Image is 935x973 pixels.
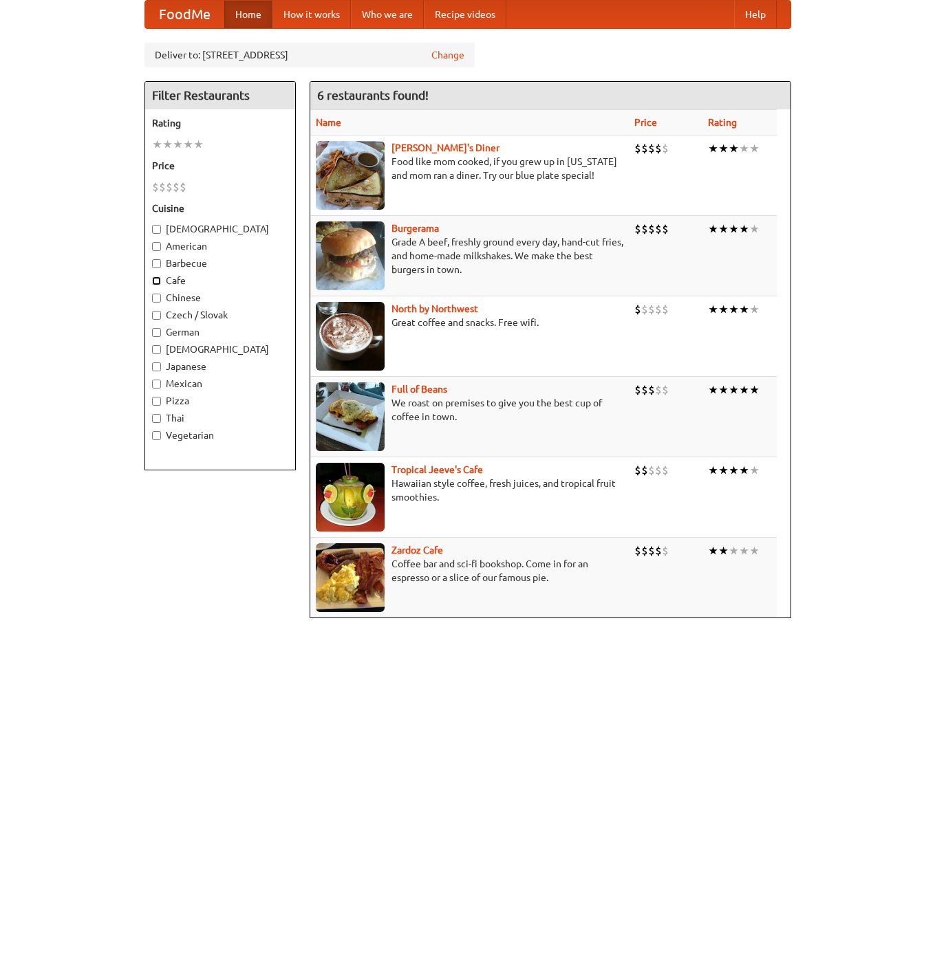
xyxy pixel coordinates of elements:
[316,557,623,584] p: Coffee bar and sci-fi bookshop. Come in for an espresso or a slice of our famous pie.
[316,543,385,612] img: zardoz.jpg
[718,543,729,558] li: ★
[152,116,288,130] h5: Rating
[648,221,655,237] li: $
[316,396,623,424] p: We roast on premises to give you the best cup of coffee in town.
[739,141,749,156] li: ★
[152,328,161,337] input: German
[648,382,655,397] li: $
[641,141,648,156] li: $
[655,302,662,317] li: $
[431,48,464,62] a: Change
[749,221,760,237] li: ★
[173,179,180,195] li: $
[708,221,718,237] li: ★
[152,362,161,371] input: Japanese
[316,477,623,504] p: Hawaiian style coffee, fresh juices, and tropical fruit smoothies.
[317,89,429,102] ng-pluralize: 6 restaurants found!
[152,242,161,251] input: American
[634,141,641,156] li: $
[145,82,295,109] h4: Filter Restaurants
[391,545,443,556] a: Zardoz Cafe
[634,463,641,478] li: $
[662,382,669,397] li: $
[648,302,655,317] li: $
[708,382,718,397] li: ★
[152,256,288,270] label: Barbecue
[152,342,288,356] label: [DEMOGRAPHIC_DATA]
[316,117,341,128] a: Name
[391,384,447,395] a: Full of Beans
[729,221,739,237] li: ★
[729,141,739,156] li: ★
[708,117,737,128] a: Rating
[662,463,669,478] li: $
[739,463,749,478] li: ★
[166,179,173,195] li: $
[152,222,288,236] label: [DEMOGRAPHIC_DATA]
[718,463,729,478] li: ★
[144,43,475,67] div: Deliver to: [STREET_ADDRESS]
[152,294,161,303] input: Chinese
[662,543,669,558] li: $
[729,302,739,317] li: ★
[648,463,655,478] li: $
[662,141,669,156] li: $
[316,221,385,290] img: burgerama.jpg
[734,1,777,28] a: Help
[641,543,648,558] li: $
[152,239,288,253] label: American
[739,382,749,397] li: ★
[152,431,161,440] input: Vegetarian
[662,221,669,237] li: $
[749,543,760,558] li: ★
[718,141,729,156] li: ★
[641,382,648,397] li: $
[152,291,288,305] label: Chinese
[316,155,623,182] p: Food like mom cooked, if you grew up in [US_STATE] and mom ran a diner. Try our blue plate special!
[152,311,161,320] input: Czech / Slovak
[316,382,385,451] img: beans.jpg
[152,394,288,408] label: Pizza
[351,1,424,28] a: Who we are
[655,221,662,237] li: $
[152,414,161,423] input: Thai
[739,221,749,237] li: ★
[159,179,166,195] li: $
[749,302,760,317] li: ★
[648,543,655,558] li: $
[641,302,648,317] li: $
[718,221,729,237] li: ★
[152,411,288,425] label: Thai
[708,302,718,317] li: ★
[739,302,749,317] li: ★
[391,303,478,314] a: North by Northwest
[634,302,641,317] li: $
[655,141,662,156] li: $
[729,543,739,558] li: ★
[162,137,173,152] li: ★
[152,397,161,406] input: Pizza
[152,308,288,322] label: Czech / Slovak
[729,382,739,397] li: ★
[316,141,385,210] img: sallys.jpg
[655,382,662,397] li: $
[152,428,288,442] label: Vegetarian
[316,302,385,371] img: north.jpg
[655,543,662,558] li: $
[708,141,718,156] li: ★
[739,543,749,558] li: ★
[145,1,224,28] a: FoodMe
[316,316,623,329] p: Great coffee and snacks. Free wifi.
[152,380,161,389] input: Mexican
[272,1,351,28] a: How it works
[173,137,183,152] li: ★
[708,543,718,558] li: ★
[152,179,159,195] li: $
[391,142,499,153] a: [PERSON_NAME]'s Diner
[662,302,669,317] li: $
[152,159,288,173] h5: Price
[718,382,729,397] li: ★
[391,223,439,234] a: Burgerama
